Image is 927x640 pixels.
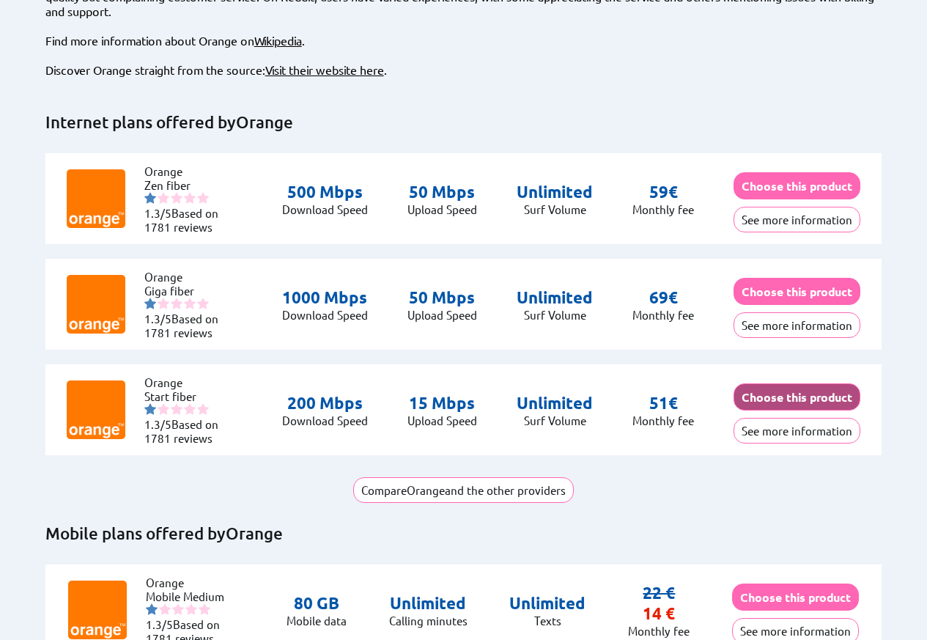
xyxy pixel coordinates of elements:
img: Logo of Orange [68,581,127,639]
p: Unlimited [517,287,593,308]
span: 1.3/5 [144,417,171,431]
p: Surf Volume [517,202,593,216]
img: starnr1 [144,403,156,415]
li: Giga fiber [144,284,232,298]
img: starnr4 [184,403,196,415]
span: Orange [236,112,293,132]
li: Start fiber [144,389,232,403]
li: Zen fiber [144,178,232,192]
p: Unlimited [389,593,468,614]
h2: Internet plans offered by [45,112,882,133]
span: Orange [226,523,283,543]
img: starnr2 [159,603,171,615]
s: 22 € [643,583,675,603]
img: starnr1 [144,298,156,309]
p: Unlimited [517,393,593,413]
li: Orange [144,375,232,389]
li: Orange [144,164,232,178]
button: Choose this product [734,172,860,199]
img: Logo of Orange [67,380,125,439]
img: starnr4 [184,298,196,309]
p: Monthly fee [632,202,694,216]
img: starnr5 [197,298,209,309]
a: See more information [732,624,859,638]
li: Based on 1781 reviews [144,312,232,339]
div: Discover Orange straight from the source: . [45,62,882,77]
a: Wikipedia [254,33,302,48]
span: 1.3/5 [144,206,171,220]
p: 200 Mbps [282,393,368,413]
p: Mobile data [287,614,347,628]
p: Monthly fee [632,308,694,322]
p: Surf Volume [517,308,593,322]
a: Visit their website here [265,62,384,77]
p: Calling minutes [389,614,468,628]
img: starnr1 [146,603,158,615]
a: Choose this product [734,390,860,404]
p: Upload Speed [407,308,477,322]
li: Orange [144,270,232,284]
button: Choose this product [734,278,860,305]
img: starnr5 [199,603,210,615]
p: Download Speed [282,202,368,216]
span: 1.3/5 [144,312,171,325]
li: Based on 1781 reviews [144,417,232,445]
p: Unlimited [517,182,593,202]
li: Orange [146,575,234,589]
p: Monthly fee [632,413,694,427]
li: Mobile Medium [146,589,234,603]
img: Logo of Orange [67,275,125,334]
p: Monthly fee [628,624,690,638]
img: starnr2 [158,192,169,204]
img: starnr3 [172,603,184,615]
p: Upload Speed [407,413,477,427]
img: starnr1 [144,192,156,204]
p: Surf Volume [517,413,593,427]
div: Find more information about Orange on . [45,33,882,48]
p: 1000 Mbps [282,287,368,308]
p: 500 Mbps [282,182,368,202]
p: Texts [509,614,586,628]
img: starnr2 [158,298,169,309]
p: Download Speed [282,308,368,322]
p: 59€ [632,182,694,202]
h2: Mobile plans offered by [45,523,882,544]
button: CompareOrangeand the other providers [353,477,574,503]
p: 80 GB [287,593,347,614]
img: starnr3 [171,403,182,415]
span: 14 € [643,603,675,623]
a: See more information [734,213,860,227]
span: 1.3/5 [146,617,173,631]
button: See more information [734,312,860,338]
img: starnr5 [197,192,209,204]
p: Unlimited [509,593,586,614]
img: starnr3 [171,192,182,204]
a: CompareOrangeand the other providers [353,470,574,503]
img: starnr5 [197,403,209,415]
img: starnr2 [158,403,169,415]
a: Choose this product [732,590,859,604]
a: Choose this product [734,179,860,193]
button: Choose this product [734,383,860,411]
p: 50 Mbps [407,182,477,202]
img: Logo of Orange [67,169,125,228]
p: 51€ [632,393,694,413]
span: Orange [407,483,445,497]
li: Based on 1781 reviews [144,206,232,234]
a: See more information [734,318,860,332]
button: Choose this product [732,584,859,611]
img: starnr4 [185,603,197,615]
p: 15 Mbps [407,393,477,413]
p: 69€ [632,287,694,308]
button: See more information [734,418,860,444]
a: See more information [734,424,860,438]
p: Download Speed [282,413,368,427]
p: 50 Mbps [407,287,477,308]
img: starnr4 [184,192,196,204]
a: Choose this product [734,284,860,298]
button: See more information [734,207,860,232]
img: starnr3 [171,298,182,309]
p: Upload Speed [407,202,477,216]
